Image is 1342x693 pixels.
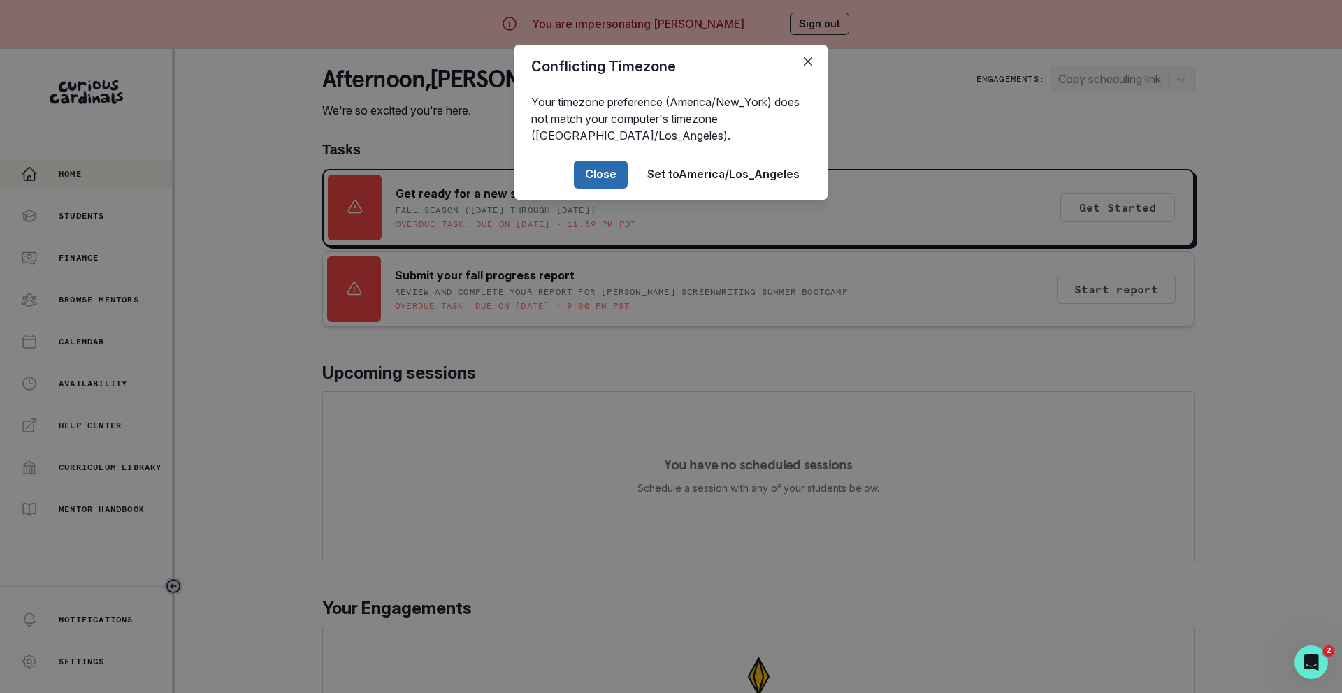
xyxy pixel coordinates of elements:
[1323,645,1334,657] span: 2
[636,161,811,189] button: Set toAmerica/Los_Angeles
[514,45,828,88] header: Conflicting Timezone
[514,88,828,149] div: Your timezone preference (America/New_York) does not match your computer's timezone ([GEOGRAPHIC_...
[574,161,628,189] button: Close
[1294,645,1328,679] iframe: Intercom live chat
[797,50,819,73] button: Close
